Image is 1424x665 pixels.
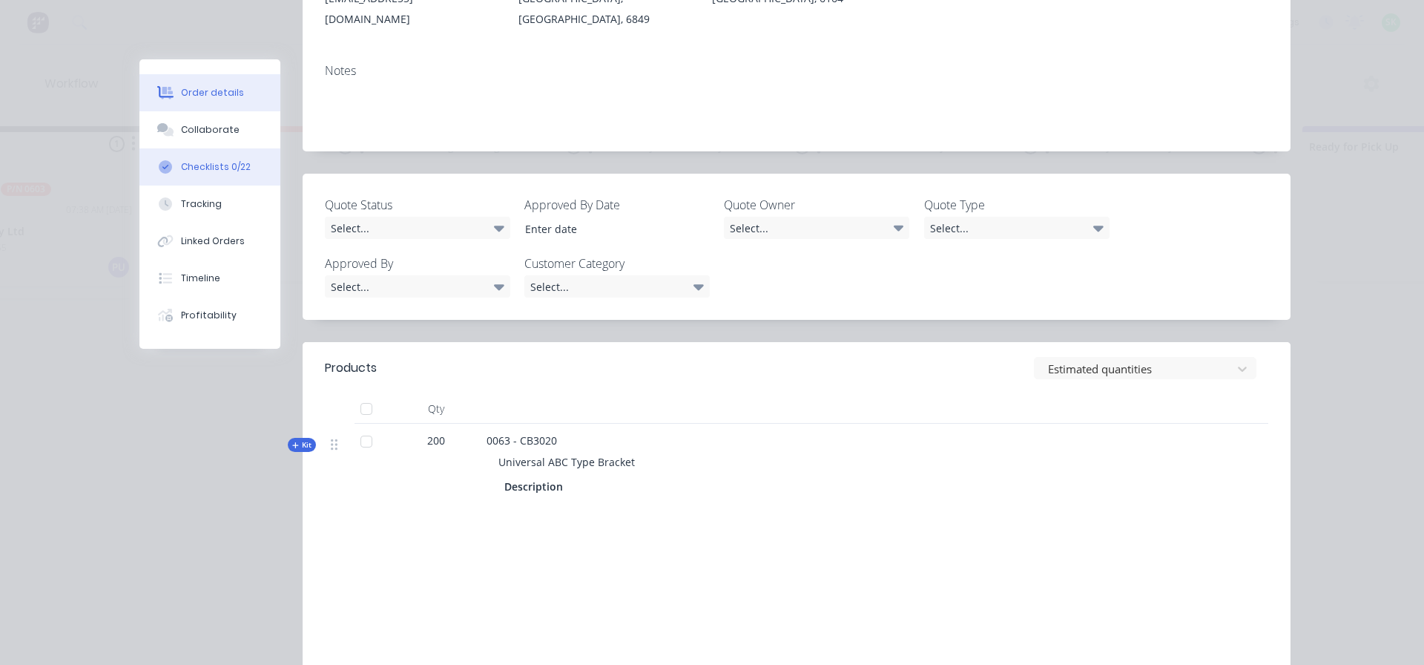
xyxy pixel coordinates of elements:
label: Approved By Date [524,196,710,214]
div: Select... [524,275,710,298]
div: Select... [924,217,1110,239]
span: Universal ABC Type Bracket [498,455,635,469]
div: Notes [325,64,1268,78]
div: Qty [392,394,481,424]
div: Select... [724,217,909,239]
label: Quote Owner [724,196,909,214]
label: Quote Type [924,196,1110,214]
div: Select... [325,217,510,239]
button: Linked Orders [139,223,280,260]
button: Order details [139,74,280,111]
div: Tracking [181,197,222,211]
div: Order details [181,86,244,99]
button: Checklists 0/22 [139,148,280,186]
div: Products [325,359,377,377]
div: Select... [325,275,510,298]
button: Kit [288,438,316,452]
label: Approved By [325,255,510,272]
div: Timeline [181,272,220,285]
button: Profitability [139,297,280,334]
div: Description [504,476,569,497]
span: 0063 - CB3020 [487,433,557,448]
input: Enter date [515,217,699,240]
button: Collaborate [139,111,280,148]
div: Profitability [181,309,237,322]
label: Quote Status [325,196,510,214]
span: 200 [427,433,445,448]
div: Checklists 0/22 [181,160,251,174]
div: Collaborate [181,123,240,137]
span: Kit [292,439,311,451]
button: Tracking [139,186,280,223]
label: Customer Category [524,255,710,272]
button: Timeline [139,260,280,297]
div: Linked Orders [181,235,245,248]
